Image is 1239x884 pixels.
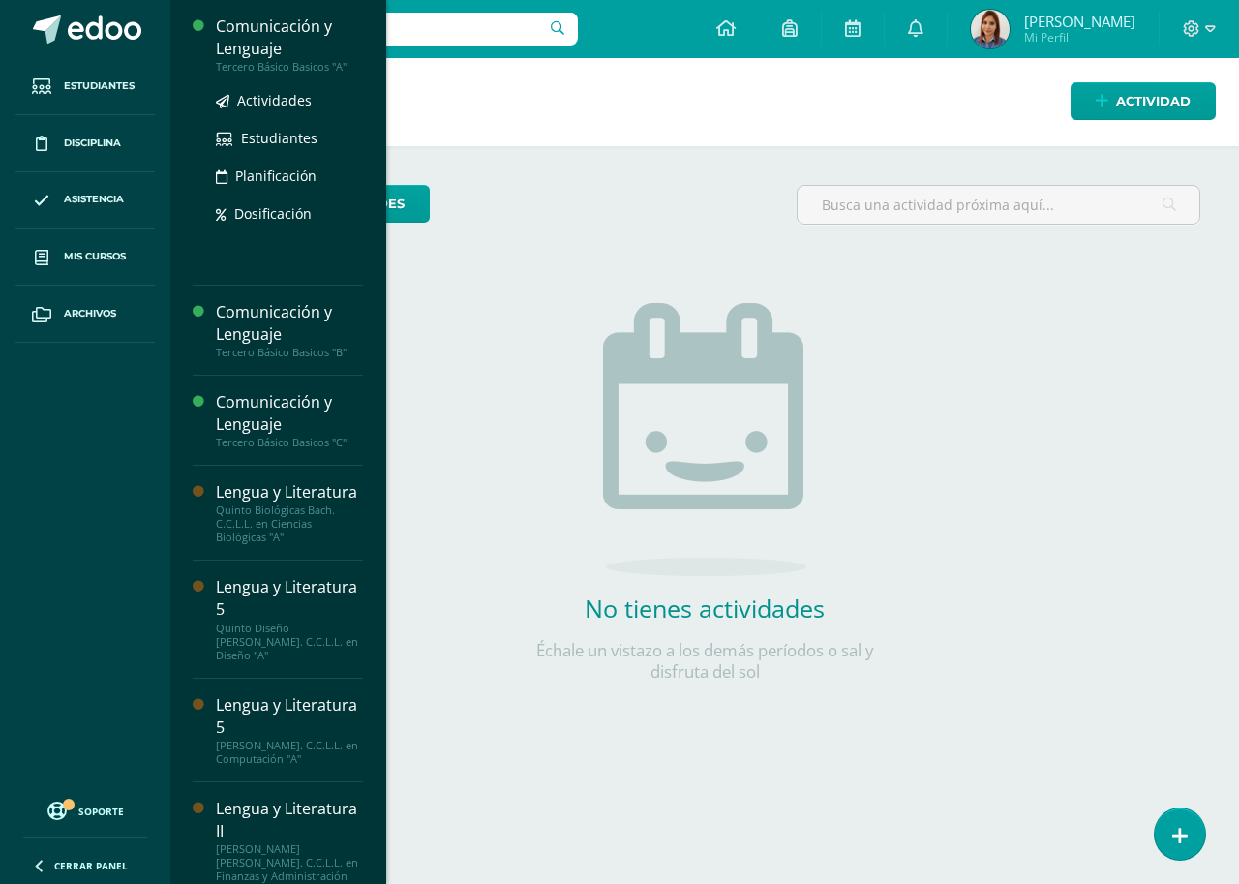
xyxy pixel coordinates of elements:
[511,640,898,683] p: Échale un vistazo a los demás períodos o sal y disfruta del sol
[216,391,363,436] div: Comunicación y Lenguaje
[216,739,363,766] div: [PERSON_NAME]. C.C.L.L. en Computación "A"
[216,301,363,346] div: Comunicación y Lenguaje
[194,58,1216,146] h1: Actividades
[216,694,363,766] a: Lengua y Literatura 5[PERSON_NAME]. C.C.L.L. en Computación "A"
[216,481,363,503] div: Lengua y Literatura
[1116,83,1191,119] span: Actividad
[54,859,128,872] span: Cerrar panel
[64,249,126,264] span: Mis cursos
[971,10,1010,48] img: d0f26e503699a9c74c6a7edf9e2c6eeb.png
[216,165,363,187] a: Planificación
[216,60,363,74] div: Tercero Básico Basicos "A"
[216,15,363,74] a: Comunicación y LenguajeTercero Básico Basicos "A"
[603,303,806,576] img: no_activities.png
[216,202,363,225] a: Dosificación
[237,91,312,109] span: Actividades
[798,186,1199,224] input: Busca una actividad próxima aquí...
[1071,82,1216,120] a: Actividad
[64,306,116,321] span: Archivos
[216,89,363,111] a: Actividades
[511,592,898,625] h2: No tienes actividades
[234,204,312,223] span: Dosificación
[216,622,363,662] div: Quinto Diseño [PERSON_NAME]. C.C.L.L. en Diseño "A"
[216,694,363,739] div: Lengua y Literatura 5
[1024,29,1135,46] span: Mi Perfil
[235,167,317,185] span: Planificación
[216,15,363,60] div: Comunicación y Lenguaje
[15,286,155,343] a: Archivos
[216,576,363,621] div: Lengua y Literatura 5
[15,115,155,172] a: Disciplina
[64,136,121,151] span: Disciplina
[216,301,363,359] a: Comunicación y LenguajeTercero Básico Basicos "B"
[216,127,363,149] a: Estudiantes
[23,797,147,823] a: Soporte
[78,805,124,818] span: Soporte
[15,58,155,115] a: Estudiantes
[216,346,363,359] div: Tercero Básico Basicos "B"
[1024,12,1135,31] span: [PERSON_NAME]
[216,503,363,544] div: Quinto Biológicas Bach. C.C.L.L. en Ciencias Biológicas "A"
[216,481,363,544] a: Lengua y LiteraturaQuinto Biológicas Bach. C.C.L.L. en Ciencias Biológicas "A"
[64,192,124,207] span: Asistencia
[64,78,135,94] span: Estudiantes
[15,229,155,286] a: Mis cursos
[216,436,363,449] div: Tercero Básico Basicos "C"
[216,391,363,449] a: Comunicación y LenguajeTercero Básico Basicos "C"
[216,798,363,842] div: Lengua y Literatura II
[241,129,317,147] span: Estudiantes
[15,172,155,229] a: Asistencia
[216,576,363,661] a: Lengua y Literatura 5Quinto Diseño [PERSON_NAME]. C.C.L.L. en Diseño "A"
